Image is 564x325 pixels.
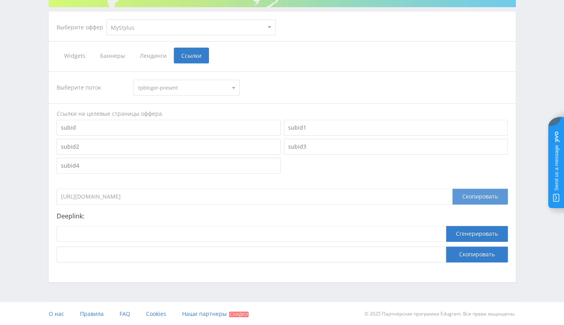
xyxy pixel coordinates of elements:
span: Правила [80,310,104,317]
input: subid1 [284,120,508,136]
input: subid2 [57,139,281,155]
span: О нас [49,310,64,317]
span: Лендинги [132,48,174,63]
span: Ссылки [174,48,209,63]
span: FAQ [120,310,130,317]
span: Скидки [229,312,249,317]
p: Deeplink: [57,212,508,220]
div: Скопировать [452,189,508,205]
span: Наши партнеры [182,310,227,317]
span: Баннеры [93,48,132,63]
input: subid [57,120,281,136]
input: subid4 [57,158,281,174]
input: subid3 [284,139,508,155]
span: Widgets [57,48,93,63]
span: tpbloger-present [138,80,228,95]
button: Сгенерировать [446,226,508,242]
span: Cookies [146,310,166,317]
button: Скопировать [446,247,508,262]
div: Ссылки на целевые страницы оффера. [57,110,508,118]
div: Выберите оффер [57,24,106,31]
div: Выберите поток [57,80,125,96]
